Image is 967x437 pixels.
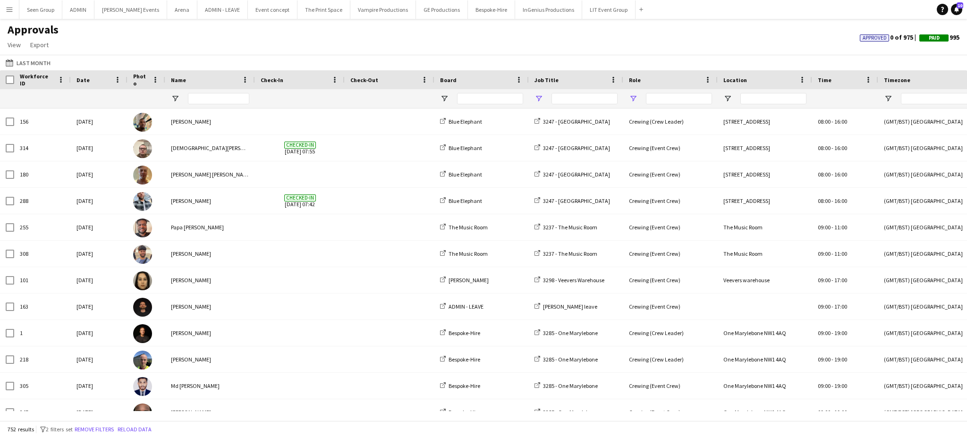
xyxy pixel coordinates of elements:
button: Vampire Productions [350,0,416,19]
span: Export [30,41,49,49]
div: One Marylebone NW1 4AQ [718,320,812,346]
div: Crewing (Event Crew) [623,294,718,319]
span: 19:00 [834,329,847,336]
button: Open Filter Menu [171,94,179,103]
span: Role [629,76,641,84]
button: Last Month [4,57,52,68]
span: - [831,250,833,257]
img: Jason John Aspinall [133,166,152,185]
button: The Print Space [297,0,350,19]
button: Open Filter Menu [534,94,543,103]
span: Name [171,76,186,84]
div: One Marylebone NW1 4AQ [718,399,812,425]
span: Blue Elephant [449,144,482,151]
div: [PERSON_NAME] [165,109,255,134]
button: Reload data [116,424,153,435]
span: Check-In [261,76,283,84]
div: [DATE] [71,346,127,372]
a: 3237 - The Music Room [534,250,597,257]
span: Paid [929,35,940,41]
span: - [831,197,833,204]
span: The Music Room [449,224,488,231]
a: 3247 - [GEOGRAPHIC_DATA] [534,197,610,204]
span: Time [818,76,831,84]
a: View [4,39,25,51]
span: 09:00 [818,277,831,284]
div: Crewing (Event Crew) [623,267,718,293]
div: [DATE] [71,161,127,187]
div: [DATE] [71,320,127,346]
span: 08:00 [818,118,831,125]
span: Checked-in [284,142,316,149]
span: 16:00 [834,171,847,178]
span: 3285 - One Marylebone [543,382,598,389]
div: [DATE] [71,294,127,319]
a: Blue Elephant [440,171,482,178]
span: - [831,118,833,125]
span: Location [723,76,747,84]
a: Bespoke-Hire [440,382,480,389]
span: 19:00 [834,409,847,416]
a: 3247 - [GEOGRAPHIC_DATA] [534,144,610,151]
div: Crewing (Crew Leader) [623,109,718,134]
div: [DATE] [71,109,127,134]
a: Blue Elephant [440,197,482,204]
span: - [831,171,833,178]
div: [DATE] [71,241,127,267]
div: [STREET_ADDRESS] [718,135,812,161]
button: Remove filters [73,424,116,435]
div: [PERSON_NAME] [165,188,255,214]
button: Arena [167,0,197,19]
span: Board [440,76,457,84]
span: 16:00 [834,144,847,151]
span: 19:00 [834,382,847,389]
a: Bespoke-Hire [440,356,480,363]
button: ADMIN - LEAVE [197,0,248,19]
span: ADMIN - LEAVE [449,303,483,310]
span: - [831,144,833,151]
img: Kieran Brooks [133,192,152,211]
input: Location Filter Input [740,93,806,104]
a: The Music Room [440,224,488,231]
span: 09:00 [818,303,831,310]
span: Blue Elephant [449,197,482,204]
div: 255 [14,214,71,240]
div: [STREET_ADDRESS] [718,188,812,214]
span: - [831,303,833,310]
span: 3285 - One Marylebone [543,409,598,416]
span: Bespoke-Hire [449,382,480,389]
div: Crewing (Crew Leader) [623,320,718,346]
a: ADMIN - LEAVE [440,303,483,310]
span: 3298 - Veevers Warehouse [543,277,604,284]
div: 308 [14,241,71,267]
div: Crewing (Event Crew) [623,135,718,161]
span: 09:00 [818,224,831,231]
a: Export [26,39,52,51]
span: 3285 - One Marylebone [543,356,598,363]
a: 3285 - One Marylebone [534,382,598,389]
div: [STREET_ADDRESS] [718,161,812,187]
div: 218 [14,346,71,372]
div: Papa [PERSON_NAME] [165,214,255,240]
span: - [831,356,833,363]
span: 09:00 [818,409,831,416]
div: [PERSON_NAME] [165,346,255,372]
a: 3298 - Veevers Warehouse [534,277,604,284]
div: [PERSON_NAME] [165,399,255,425]
button: LIT Event Group [582,0,636,19]
span: 3247 - [GEOGRAPHIC_DATA] [543,118,610,125]
button: Seen Group [19,0,62,19]
span: 16:00 [834,118,847,125]
span: Approved [863,35,887,41]
button: [PERSON_NAME] Events [94,0,167,19]
button: ADMIN [62,0,94,19]
span: Timezone [884,76,910,84]
span: 10 [957,2,963,8]
button: Open Filter Menu [629,94,637,103]
span: - [831,329,833,336]
a: [PERSON_NAME] leave [534,303,597,310]
a: 3285 - One Marylebone [534,409,598,416]
span: Blue Elephant [449,171,482,178]
div: [PERSON_NAME] [PERSON_NAME] [165,161,255,187]
button: Bespoke-Hire [468,0,515,19]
